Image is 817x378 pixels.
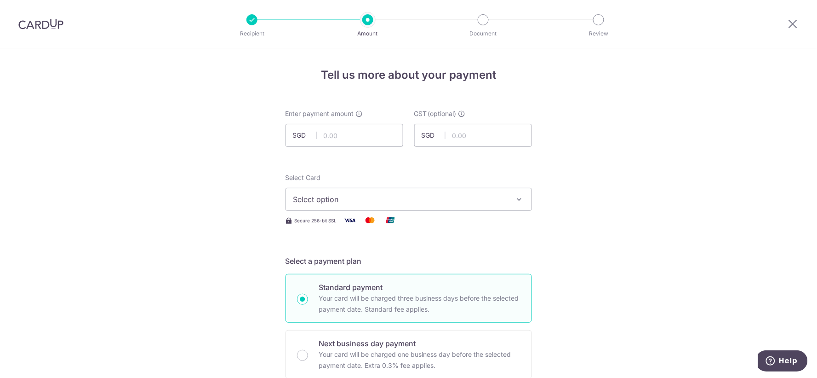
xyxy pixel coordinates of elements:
[286,188,532,211] button: Select option
[414,109,427,118] span: GST
[319,293,520,315] p: Your card will be charged three business days before the selected payment date. Standard fee appl...
[218,29,286,38] p: Recipient
[293,194,508,205] span: Select option
[565,29,633,38] p: Review
[319,349,520,371] p: Your card will be charged one business day before the selected payment date. Extra 0.3% fee applies.
[422,131,446,140] span: SGD
[286,67,532,83] h4: Tell us more about your payment
[286,174,321,181] span: translation missing: en.payables.payment_networks.credit_card.summary.labels.select_card
[295,217,337,224] span: Secure 256-bit SSL
[449,29,517,38] p: Document
[361,215,379,226] img: Mastercard
[286,124,403,147] input: 0.00
[293,131,317,140] span: SGD
[286,109,354,118] span: Enter payment amount
[428,109,457,118] span: (optional)
[381,215,400,226] img: Union Pay
[758,350,808,373] iframe: Opens a widget where you can find more information
[286,256,532,267] h5: Select a payment plan
[414,124,532,147] input: 0.00
[341,215,359,226] img: Visa
[319,282,520,293] p: Standard payment
[334,29,402,38] p: Amount
[319,338,520,349] p: Next business day payment
[18,18,63,29] img: CardUp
